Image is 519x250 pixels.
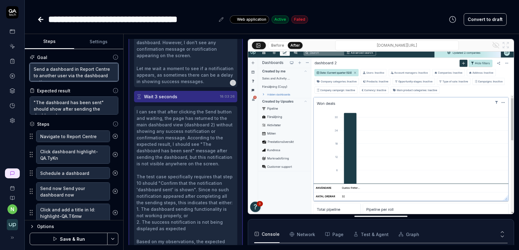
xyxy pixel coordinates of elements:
[230,15,269,23] a: Web application
[30,223,118,230] button: Options
[110,185,120,197] button: Remove step
[269,42,287,49] button: Before
[2,214,22,231] button: Upsales Logo
[445,13,460,26] button: View version history
[464,13,507,26] button: Convert to draft
[325,226,344,243] button: Page
[7,204,17,214] button: n
[501,40,511,50] button: Open in full screen
[110,148,120,161] button: Remove step
[291,15,308,23] div: Failed
[134,91,237,102] button: Wait 3 seconds18:03:26
[5,168,20,178] a: New conversation
[30,203,118,222] div: Suggestions
[37,223,118,230] div: Options
[110,167,120,179] button: Remove step
[248,48,514,214] img: Screenshot
[491,40,501,50] button: Show all interative elements
[30,145,118,164] div: Suggestions
[110,130,120,142] button: Remove step
[254,226,280,243] button: Console
[237,17,266,22] span: Web application
[110,206,120,219] button: Remove step
[37,87,70,94] div: Expected result
[37,54,47,61] div: Goal
[37,121,49,127] div: Steps
[137,0,235,85] div: I can see that after clicking the Send button, the page appears to still be on the same form with...
[289,226,315,243] button: Network
[220,94,235,99] time: 18:03:26
[144,93,177,100] div: Wait 3 seconds
[30,167,118,180] div: Suggestions
[288,42,302,49] button: After
[272,15,289,23] div: Active
[30,182,118,201] div: Suggestions
[74,34,124,49] button: Settings
[2,191,22,201] a: Documentation
[7,219,18,230] img: Upsales Logo
[2,181,22,191] a: Book a call with us
[30,130,118,143] div: Suggestions
[25,34,74,49] button: Steps
[399,226,419,243] button: Graph
[30,233,108,245] button: Save & Run
[353,226,389,243] button: Test & Agent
